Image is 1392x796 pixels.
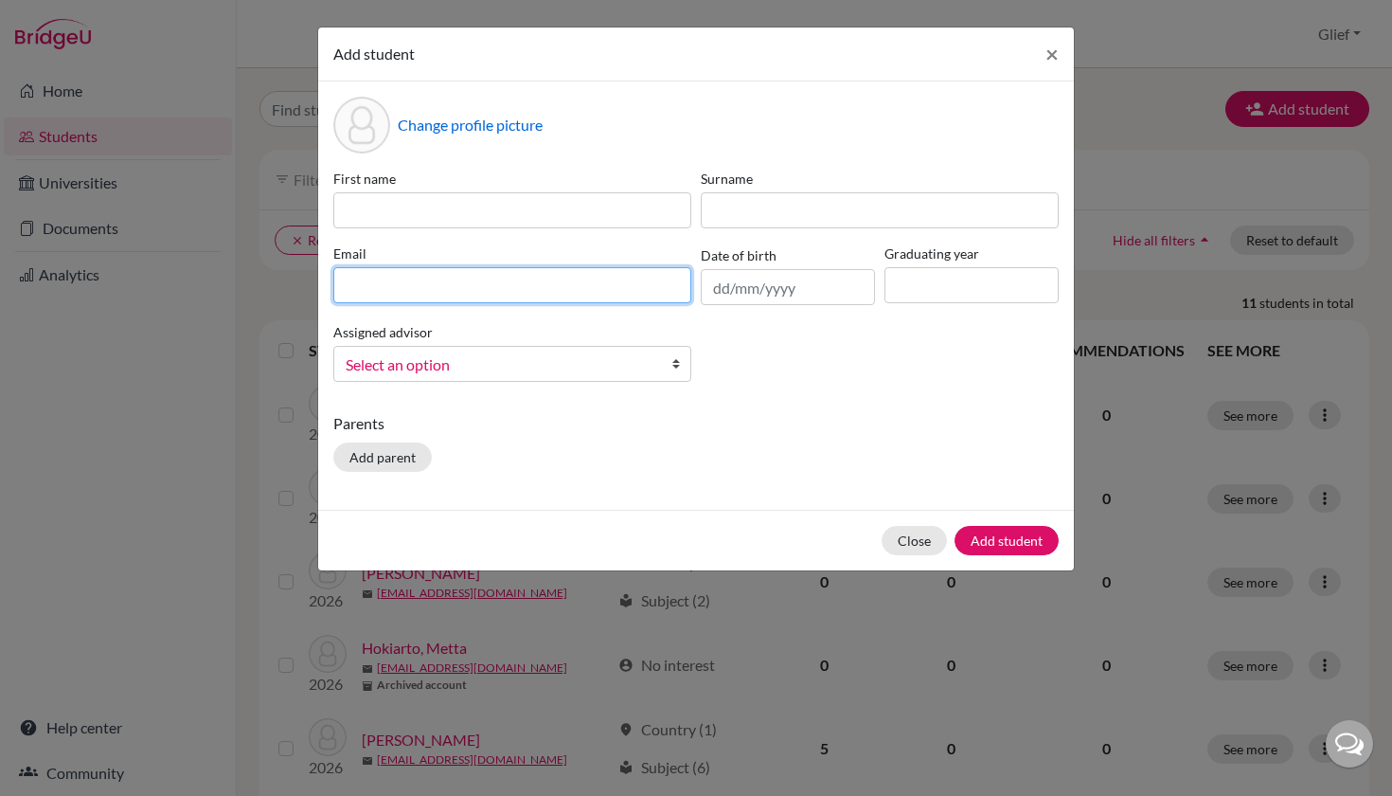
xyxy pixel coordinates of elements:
[333,412,1059,435] p: Parents
[1030,27,1074,81] button: Close
[333,322,433,342] label: Assigned advisor
[346,353,654,377] span: Select an option
[955,526,1059,555] button: Add student
[44,13,82,30] span: Help
[884,244,1059,263] label: Graduating year
[333,244,691,263] label: Email
[1045,40,1059,67] span: ×
[701,269,875,305] input: dd/mm/yyyy
[333,45,415,63] span: Add student
[333,97,390,154] div: Profile picture
[701,245,776,265] label: Date of birth
[333,169,691,189] label: First name
[333,443,432,472] button: Add parent
[701,169,1059,189] label: Surname
[882,526,947,555] button: Close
